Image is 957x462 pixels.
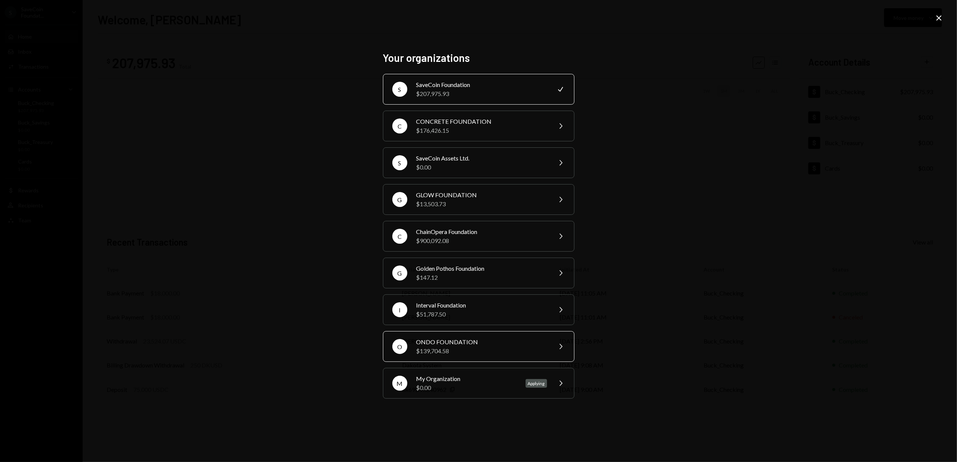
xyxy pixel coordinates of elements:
div: ONDO FOUNDATION [416,337,547,346]
div: GLOW FOUNDATION [416,190,547,199]
div: Applying [526,379,547,388]
div: C [392,118,407,133]
div: $13,503.73 [416,199,547,208]
div: Interval Foundation [416,301,547,310]
button: MMy Organization$0.00Applying [383,368,574,399]
div: CONCRETE FOUNDATION [416,117,547,126]
div: S [392,82,407,97]
div: G [392,192,407,207]
h2: Your organizations [383,51,574,65]
div: $0.00 [416,383,517,392]
div: $900,092.08 [416,236,547,245]
div: My Organization [416,374,517,383]
button: SSaveCoin Foundation$207,975.93 [383,74,574,105]
button: OONDO FOUNDATION$139,704.58 [383,331,574,362]
div: I [392,302,407,317]
div: M [392,376,407,391]
div: ChainOpera Foundation [416,227,547,236]
div: $51,787.50 [416,310,547,319]
div: $176,426.15 [416,126,547,135]
button: GGLOW FOUNDATION$13,503.73 [383,184,574,215]
div: $147.12 [416,273,547,282]
button: SSaveCoin Assets Ltd.$0.00 [383,147,574,178]
button: CCONCRETE FOUNDATION$176,426.15 [383,111,574,141]
div: O [392,339,407,354]
div: $0.00 [416,163,547,172]
div: Golden Pothos Foundation [416,264,547,273]
div: SaveCoin Assets Ltd. [416,154,547,163]
div: SaveCoin Foundation [416,80,547,89]
div: S [392,155,407,170]
button: IInterval Foundation$51,787.50 [383,294,574,325]
div: G [392,265,407,280]
div: C [392,229,407,244]
div: $139,704.58 [416,346,547,355]
div: $207,975.93 [416,89,547,98]
button: GGolden Pothos Foundation$147.12 [383,258,574,288]
button: CChainOpera Foundation$900,092.08 [383,221,574,252]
